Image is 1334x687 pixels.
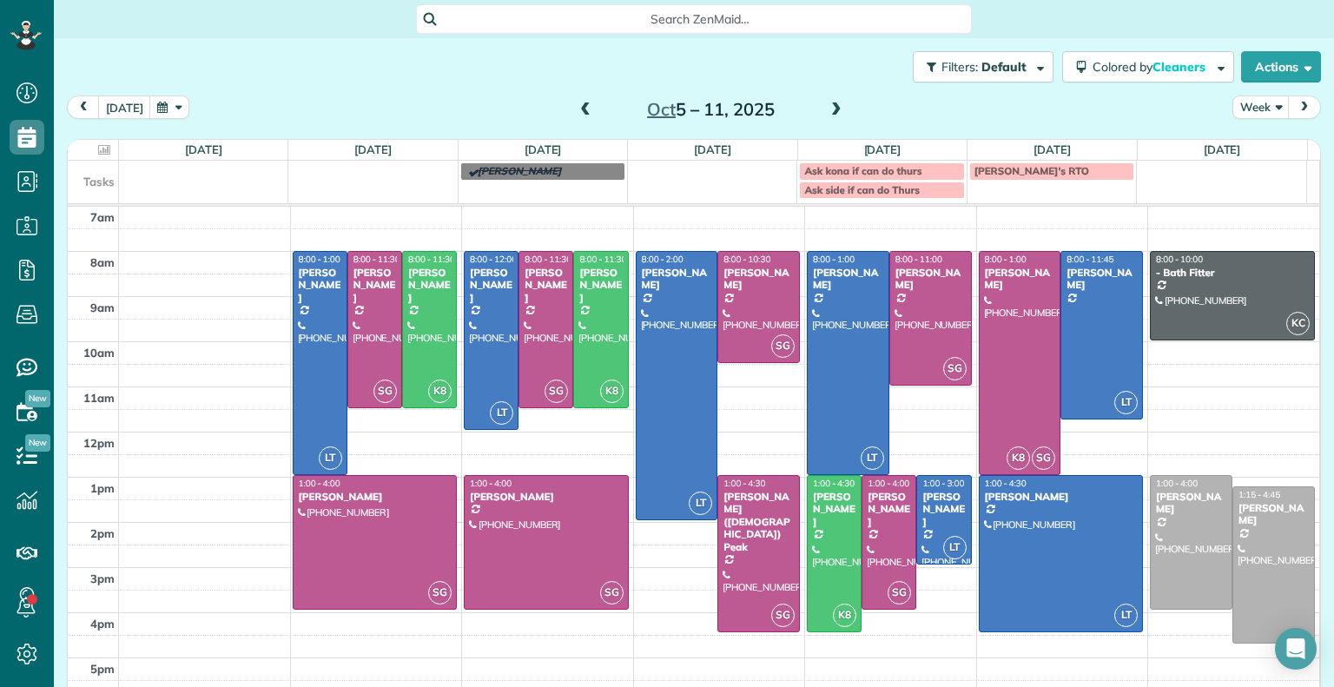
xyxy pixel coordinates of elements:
span: LT [943,536,967,559]
span: 8:00 - 11:45 [1067,254,1113,265]
span: 5pm [90,662,115,676]
a: [DATE] [694,142,731,156]
a: [DATE] [864,142,901,156]
span: New [25,434,50,452]
a: [DATE] [1204,142,1241,156]
a: [DATE] [525,142,562,156]
span: 8:00 - 11:30 [525,254,571,265]
span: 8:00 - 2:00 [642,254,684,265]
span: 8am [90,255,115,269]
span: [PERSON_NAME]'s RTO [974,164,1089,177]
div: [PERSON_NAME] [867,491,911,528]
span: 1:00 - 3:00 [922,478,964,489]
div: [PERSON_NAME] [723,267,795,292]
span: LT [490,401,513,425]
div: [PERSON_NAME] [895,267,967,292]
span: Oct [647,98,676,120]
div: [PERSON_NAME] [1066,267,1138,292]
span: 8:00 - 10:00 [1156,254,1203,265]
div: [PERSON_NAME] [407,267,452,304]
span: SG [428,581,452,604]
div: [PERSON_NAME] [812,267,884,292]
div: [PERSON_NAME] [984,491,1139,503]
span: Ask kona if can do thurs [804,164,921,177]
span: 2pm [90,526,115,540]
button: Colored byCleaners [1062,51,1234,83]
span: 1:00 - 4:30 [985,478,1027,489]
span: 11am [83,391,115,405]
a: [DATE] [185,142,222,156]
div: [PERSON_NAME] [353,267,397,304]
div: [PERSON_NAME] [1238,502,1310,527]
span: LT [319,446,342,470]
span: 8:00 - 11:30 [353,254,400,265]
div: [PERSON_NAME] [578,267,623,304]
span: SG [373,380,397,403]
span: K8 [833,604,856,627]
span: KC [1286,312,1310,335]
span: SG [771,334,795,358]
span: SG [771,604,795,627]
a: Filters: Default [904,51,1053,83]
span: LT [1114,391,1138,414]
button: [DATE] [98,96,151,119]
span: 8:00 - 1:00 [299,254,340,265]
span: [PERSON_NAME] [478,164,562,177]
button: prev [67,96,100,119]
span: 12pm [83,436,115,450]
span: 1:00 - 4:00 [299,478,340,489]
span: SG [600,581,624,604]
span: Filters: [941,59,978,75]
span: Ask side if can do Thurs [804,183,920,196]
span: K8 [428,380,452,403]
span: SG [545,380,568,403]
span: 1:00 - 4:30 [723,478,765,489]
span: 8:00 - 1:00 [813,254,855,265]
span: Default [981,59,1027,75]
span: Colored by [1093,59,1212,75]
span: LT [1114,604,1138,627]
span: 8:00 - 11:30 [579,254,626,265]
span: Cleaners [1152,59,1208,75]
span: 8:00 - 1:00 [985,254,1027,265]
button: Week [1232,96,1290,119]
span: K8 [600,380,624,403]
span: SG [943,357,967,380]
div: [PERSON_NAME] [1155,491,1227,516]
h2: 5 – 11, 2025 [602,100,819,119]
button: Actions [1241,51,1321,83]
div: [PERSON_NAME] ([DEMOGRAPHIC_DATA]) Peak [723,491,795,553]
div: [PERSON_NAME] [641,267,713,292]
span: 1:00 - 4:00 [470,478,512,489]
span: 4pm [90,617,115,631]
span: SG [888,581,911,604]
span: 8:00 - 11:00 [895,254,942,265]
span: 10am [83,346,115,360]
span: 1:00 - 4:30 [813,478,855,489]
div: [PERSON_NAME] [469,267,513,304]
span: LT [861,446,884,470]
button: Filters: Default [913,51,1053,83]
div: [PERSON_NAME] [812,491,856,528]
div: Open Intercom Messenger [1275,628,1317,670]
span: 3pm [90,571,115,585]
span: 1:15 - 4:45 [1238,489,1280,500]
div: [PERSON_NAME] [469,491,624,503]
div: [PERSON_NAME] [524,267,568,304]
span: 1:00 - 4:00 [868,478,909,489]
div: [PERSON_NAME] [298,267,342,304]
a: [DATE] [1034,142,1071,156]
span: New [25,390,50,407]
a: [DATE] [354,142,392,156]
span: 7am [90,210,115,224]
span: LT [689,492,712,515]
div: [PERSON_NAME] [298,491,452,503]
span: 1:00 - 4:00 [1156,478,1198,489]
span: SG [1032,446,1055,470]
div: - Bath Fitter [1155,267,1310,279]
span: 8:00 - 12:00 [470,254,517,265]
span: 1pm [90,481,115,495]
span: 9am [90,301,115,314]
button: next [1288,96,1321,119]
span: 8:00 - 11:30 [408,254,455,265]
